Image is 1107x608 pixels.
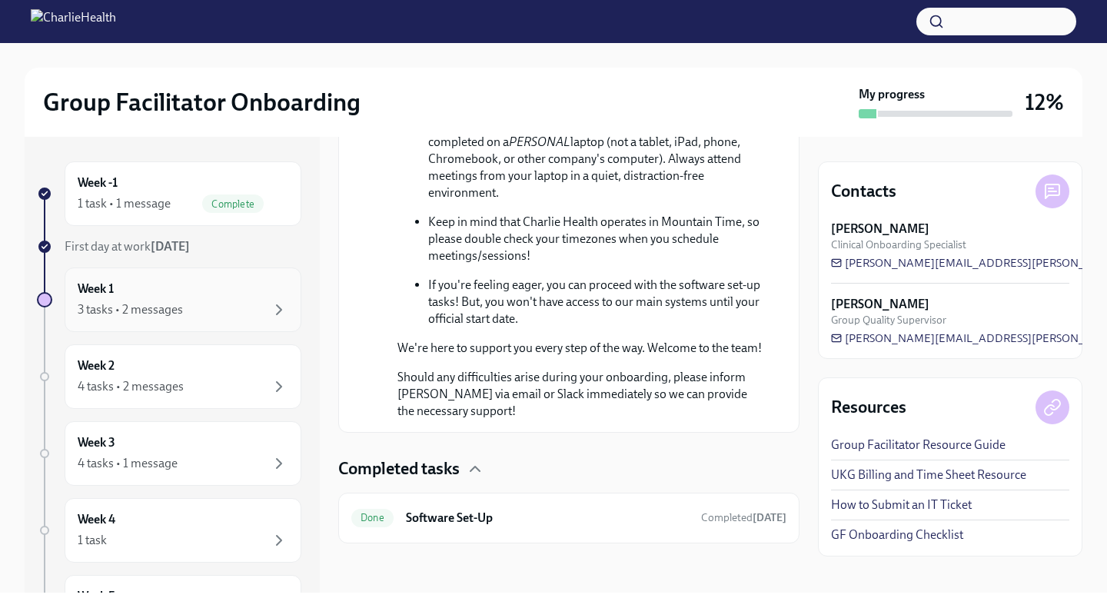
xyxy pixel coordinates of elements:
strong: [PERSON_NAME] [831,221,929,238]
p: Should any difficulties arise during your onboarding, please inform [PERSON_NAME] via email or Sl... [397,369,762,420]
p: All Charlie Health work, including onboarding, must be completed on a laptop (not a tablet, iPad,... [428,117,762,201]
strong: [PERSON_NAME] [831,296,929,313]
h4: Completed tasks [338,457,460,480]
h6: Week 2 [78,357,115,374]
p: Keep in mind that Charlie Health operates in Mountain Time, so please double check your timezones... [428,214,762,264]
span: Complete [202,198,264,210]
strong: [DATE] [151,239,190,254]
h6: Week 4 [78,511,115,528]
a: Week 24 tasks • 2 messages [37,344,301,409]
h6: Week 5 [78,588,115,605]
span: First day at work [65,239,190,254]
a: Week 41 task [37,498,301,563]
div: 4 tasks • 1 message [78,455,178,472]
span: Completed [701,511,786,524]
strong: My progress [859,86,925,103]
a: DoneSoftware Set-UpCompleted[DATE] [351,506,786,530]
em: PERSONAL [509,135,570,149]
h2: Group Facilitator Onboarding [43,87,361,118]
strong: [DATE] [753,511,786,524]
div: 3 tasks • 2 messages [78,301,183,318]
h6: Software Set-Up [406,510,689,527]
div: 4 tasks • 2 messages [78,378,184,395]
div: 1 task • 1 message [78,195,171,212]
a: Week 13 tasks • 2 messages [37,267,301,332]
a: GF Onboarding Checklist [831,527,963,543]
h4: Contacts [831,180,896,203]
a: Week 34 tasks • 1 message [37,421,301,486]
h4: Resources [831,396,906,419]
div: 1 task [78,532,107,549]
span: September 15th, 2025 11:16 [701,510,786,525]
div: Completed tasks [338,457,799,480]
p: If you're feeling eager, you can proceed with the software set-up tasks! But, you won't have acce... [428,277,762,327]
h6: Week -1 [78,174,118,191]
a: First day at work[DATE] [37,238,301,255]
p: We're here to support you every step of the way. Welcome to the team! [397,340,762,357]
a: Week -11 task • 1 messageComplete [37,161,301,226]
h3: 12% [1025,88,1064,116]
img: CharlieHealth [31,9,116,34]
a: UKG Billing and Time Sheet Resource [831,467,1026,483]
a: How to Submit an IT Ticket [831,497,972,513]
h6: Week 1 [78,281,114,297]
span: Group Quality Supervisor [831,313,946,327]
h6: Week 3 [78,434,115,451]
a: Group Facilitator Resource Guide [831,437,1006,454]
span: Done [351,512,394,523]
span: Clinical Onboarding Specialist [831,238,966,252]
